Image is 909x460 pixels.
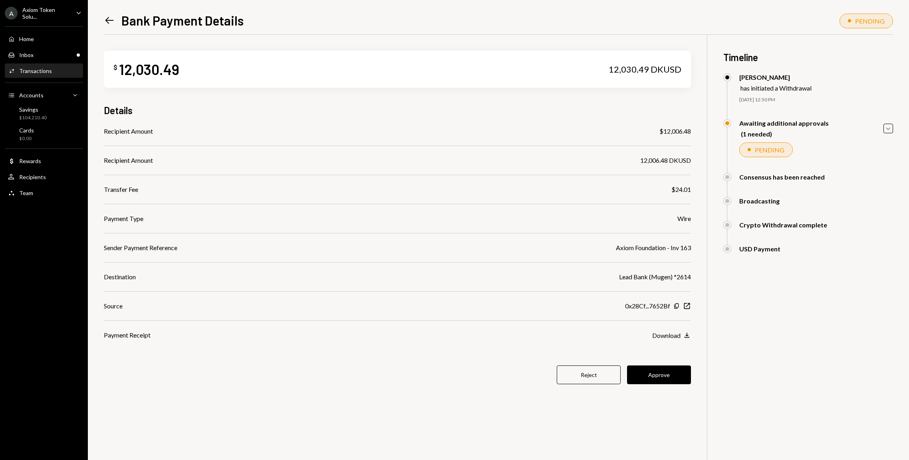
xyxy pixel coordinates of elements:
div: $24.01 [671,185,691,194]
div: 12,030.49 [119,60,179,78]
div: 0x28Cf...7652Bf [625,301,670,311]
div: $ [113,63,117,71]
div: $12,006.48 [659,126,691,136]
div: Source [104,301,123,311]
div: Home [19,36,34,42]
div: Cards [19,127,34,134]
div: PENDING [855,17,885,25]
a: Accounts [5,88,83,102]
div: Payment Receipt [104,330,151,340]
div: Axiom Token Solu... [22,6,69,20]
div: Lead Bank (Mugen) *2614 [619,272,691,282]
div: Broadcasting [739,197,780,205]
div: Download [652,332,681,339]
div: Transfer Fee [104,185,138,194]
div: [PERSON_NAME] [739,73,812,81]
button: Download [652,331,691,340]
div: Destination [104,272,136,282]
div: Team [19,190,33,196]
div: 12,006.48 DKUSD [640,156,691,165]
a: Inbox [5,47,83,62]
a: Home [5,32,83,46]
a: Cards$0.00 [5,124,83,144]
div: has initiated a Withdrawal [740,84,812,92]
div: Recipient Amount [104,156,153,165]
div: Savings [19,106,47,113]
div: Wire [677,214,691,223]
a: Recipients [5,170,83,184]
div: Inbox [19,51,34,58]
div: Consensus has been reached [739,173,825,181]
h1: Bank Payment Details [121,12,244,28]
div: 12,030.49 DKUSD [609,64,681,75]
div: Recipient Amount [104,126,153,136]
h3: Timeline [723,51,893,64]
h3: Details [104,104,133,117]
div: USD Payment [739,245,780,253]
div: Sender Payment Reference [104,243,177,253]
div: Payment Type [104,214,143,223]
a: Savings$104,210.40 [5,104,83,123]
a: Team [5,186,83,200]
div: Recipients [19,174,46,180]
div: $0.00 [19,135,34,142]
div: Crypto Withdrawal complete [739,221,827,229]
div: $104,210.40 [19,115,47,121]
div: Axiom Foundation - Inv 163 [616,243,691,253]
div: Accounts [19,92,44,99]
a: Rewards [5,154,83,168]
div: PENDING [755,146,784,154]
button: Approve [627,365,691,384]
div: Rewards [19,158,41,164]
div: (1 needed) [741,130,829,138]
div: [DATE] 12:50 PM [739,97,893,103]
div: Transactions [19,67,52,74]
div: Awaiting additional approvals [739,119,829,127]
a: Transactions [5,63,83,78]
div: A [5,7,18,20]
button: Reject [557,365,621,384]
